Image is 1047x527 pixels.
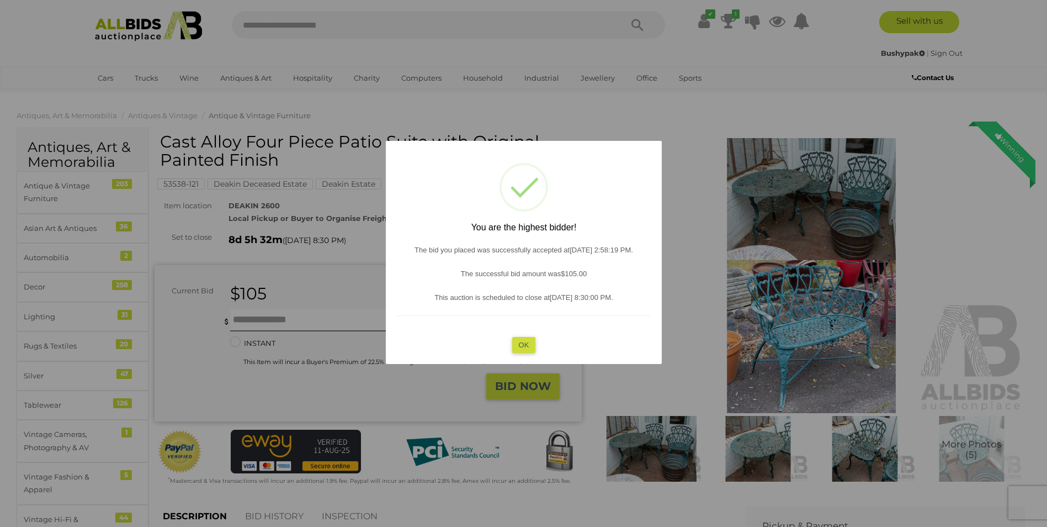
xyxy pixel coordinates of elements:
span: [DATE] 2:58:19 PM [570,246,631,254]
span: [DATE] 8:30:00 PM [550,293,611,302]
p: The successful bid amount was [397,267,651,280]
p: This auction is scheduled to close at . [397,291,651,304]
button: OK [512,337,535,353]
p: The bid you placed was successfully accepted at . [397,244,651,256]
span: $105.00 [561,270,587,278]
h2: You are the highest bidder! [397,223,651,233]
